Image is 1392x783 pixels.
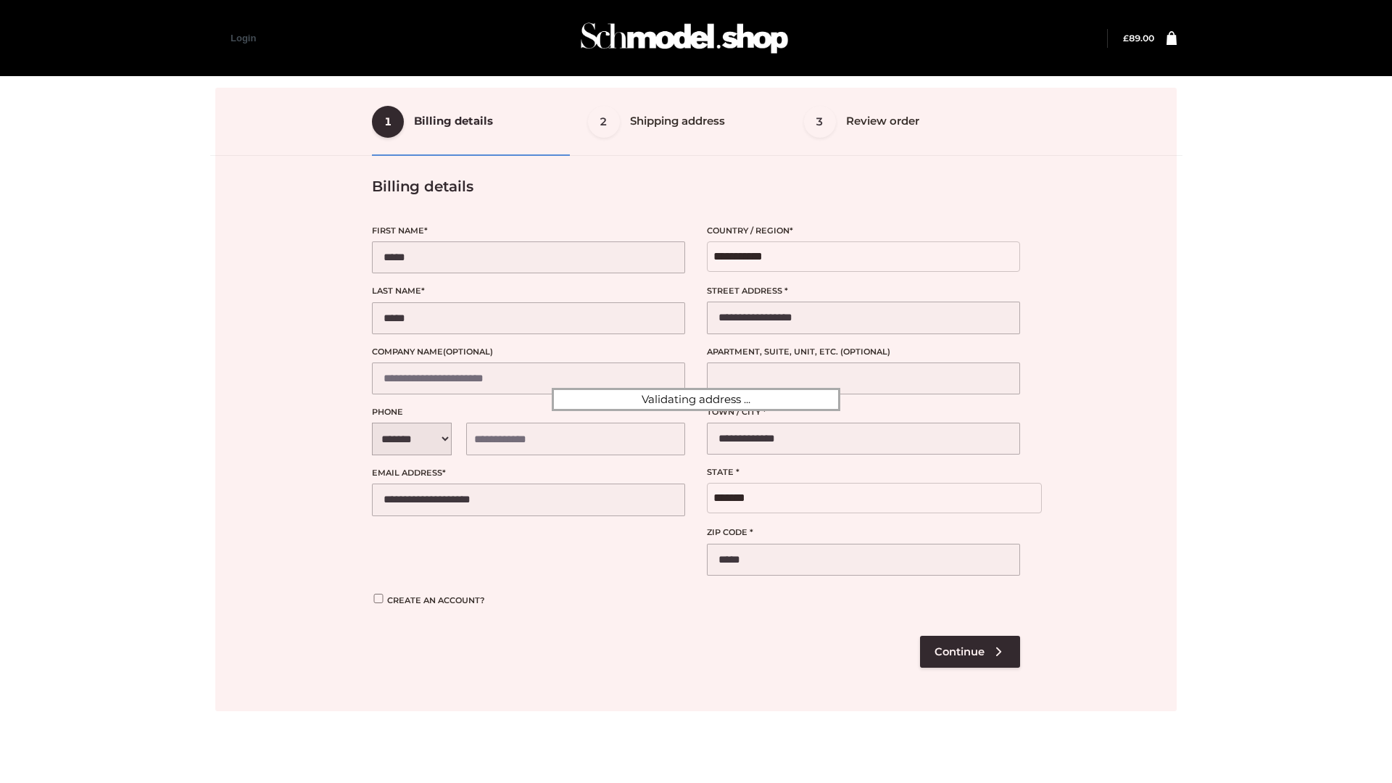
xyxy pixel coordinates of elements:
img: Schmodel Admin 964 [576,9,793,67]
a: Login [231,33,256,43]
bdi: 89.00 [1123,33,1154,43]
span: £ [1123,33,1129,43]
a: £89.00 [1123,33,1154,43]
div: Validating address ... [552,388,840,411]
